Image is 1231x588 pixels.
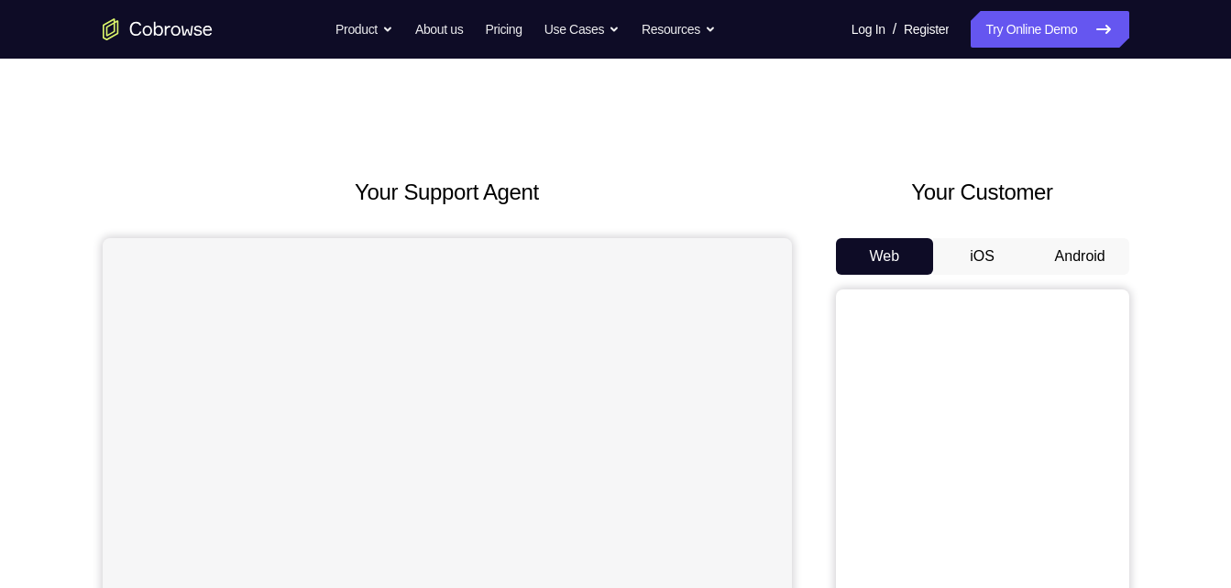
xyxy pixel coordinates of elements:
[103,18,213,40] a: Go to the home page
[852,11,885,48] a: Log In
[642,11,716,48] button: Resources
[335,11,393,48] button: Product
[415,11,463,48] a: About us
[544,11,620,48] button: Use Cases
[904,11,949,48] a: Register
[933,238,1031,275] button: iOS
[971,11,1128,48] a: Try Online Demo
[836,238,934,275] button: Web
[836,176,1129,209] h2: Your Customer
[103,176,792,209] h2: Your Support Agent
[893,18,896,40] span: /
[485,11,522,48] a: Pricing
[1031,238,1129,275] button: Android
